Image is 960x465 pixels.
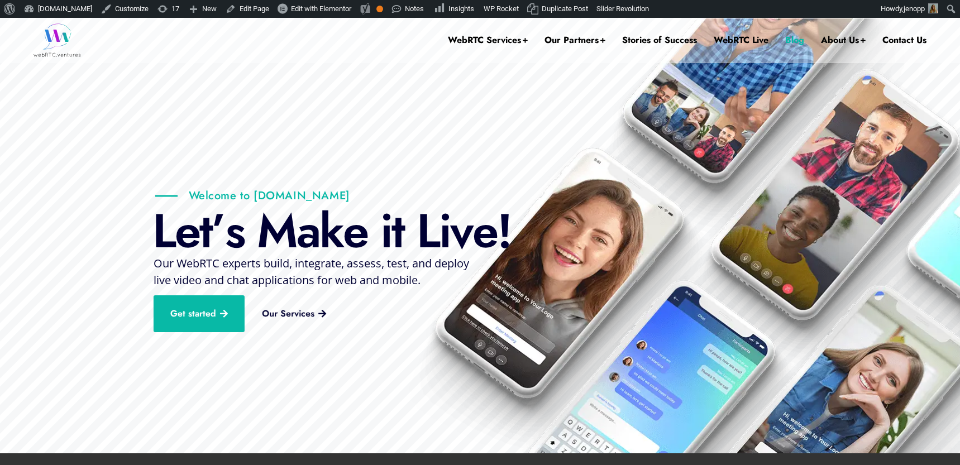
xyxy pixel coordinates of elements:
[391,206,404,256] div: t
[439,206,450,256] div: i
[450,206,472,256] div: v
[291,4,351,13] span: Edit with Elementor
[417,206,439,256] div: L
[821,18,866,63] a: About Us
[376,6,383,12] div: OK
[319,206,343,256] div: k
[257,206,297,256] div: M
[34,23,81,57] img: WebRTC.ventures
[343,206,367,256] div: e
[380,206,391,256] div: i
[714,18,768,63] a: WebRTC Live
[785,18,804,63] a: Blog
[497,206,511,256] div: !
[225,206,244,256] div: s
[882,18,926,63] a: Contact Us
[622,18,697,63] a: Stories of Success
[545,18,605,63] a: Our Partners
[448,18,528,63] a: WebRTC Services
[154,256,469,287] span: Our WebRTC experts build, integrate, assess, test, and deploy live video and chat applications fo...
[155,189,350,203] p: Welcome to [DOMAIN_NAME]
[152,206,175,256] div: L
[297,206,319,256] div: a
[199,206,212,256] div: t
[245,300,343,327] a: Our Services
[472,206,497,256] div: e
[153,295,244,332] a: Get started
[904,4,925,13] span: jenopp
[448,4,474,13] span: Insights
[175,206,199,256] div: e
[596,4,649,13] span: Slider Revolution
[212,206,225,256] div: ’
